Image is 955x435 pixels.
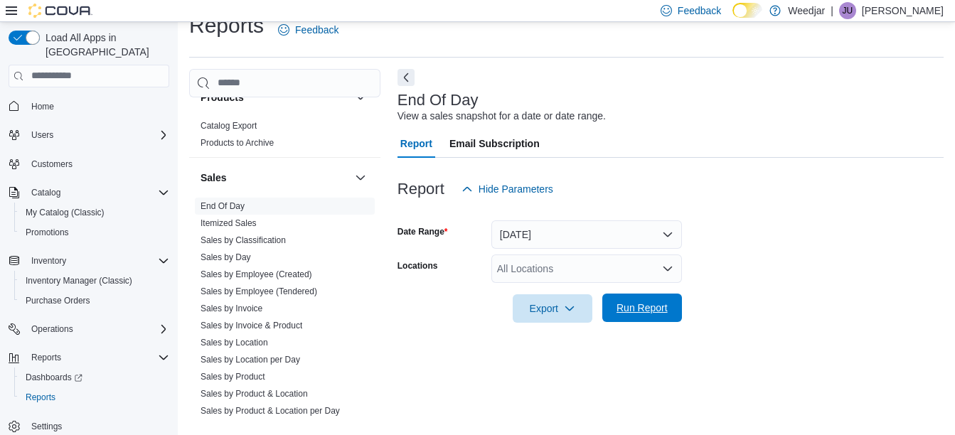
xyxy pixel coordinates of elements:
[201,286,317,297] span: Sales by Employee (Tendered)
[31,159,73,170] span: Customers
[14,291,175,311] button: Purchase Orders
[839,2,856,19] div: Jahmil Uttley
[201,303,262,314] span: Sales by Invoice
[26,321,79,338] button: Operations
[26,127,169,144] span: Users
[398,109,606,124] div: View a sales snapshot for a date or date range.
[201,286,317,296] a: Sales by Employee (Tendered)
[20,369,169,386] span: Dashboards
[201,120,257,131] span: Catalog Export
[201,269,312,280] span: Sales by Employee (Created)
[513,294,592,323] button: Export
[201,252,251,262] a: Sales by Day
[201,406,340,416] a: Sales by Product & Location per Day
[201,218,257,228] a: Itemized Sales
[201,337,268,348] span: Sales by Location
[31,323,73,335] span: Operations
[31,187,60,198] span: Catalog
[272,16,344,44] a: Feedback
[26,275,132,286] span: Inventory Manager (Classic)
[20,224,75,241] a: Promotions
[26,156,78,173] a: Customers
[14,367,175,387] a: Dashboards
[31,255,66,267] span: Inventory
[26,417,169,435] span: Settings
[201,252,251,263] span: Sales by Day
[201,320,302,331] span: Sales by Invoice & Product
[20,224,169,241] span: Promotions
[201,371,265,382] span: Sales by Product
[201,121,257,131] a: Catalog Export
[26,321,169,338] span: Operations
[26,372,82,383] span: Dashboards
[14,271,175,291] button: Inventory Manager (Classic)
[201,321,302,331] a: Sales by Invoice & Product
[28,4,92,18] img: Cova
[201,171,349,185] button: Sales
[201,338,268,348] a: Sales by Location
[201,235,286,245] a: Sales by Classification
[3,125,175,145] button: Users
[201,138,274,148] a: Products to Archive
[617,301,668,315] span: Run Report
[201,235,286,246] span: Sales by Classification
[40,31,169,59] span: Load All Apps in [GEOGRAPHIC_DATA]
[3,183,175,203] button: Catalog
[295,23,338,37] span: Feedback
[20,292,96,309] a: Purchase Orders
[3,319,175,339] button: Operations
[400,129,432,158] span: Report
[26,98,60,115] a: Home
[352,169,369,186] button: Sales
[662,263,673,274] button: Open list of options
[201,372,265,382] a: Sales by Product
[26,418,68,435] a: Settings
[26,207,105,218] span: My Catalog (Classic)
[788,2,825,19] p: Weedjar
[189,11,264,40] h1: Reports
[3,251,175,271] button: Inventory
[31,352,61,363] span: Reports
[201,90,349,104] button: Products
[3,96,175,117] button: Home
[31,421,62,432] span: Settings
[479,182,553,196] span: Hide Parameters
[201,200,245,212] span: End Of Day
[20,204,169,221] span: My Catalog (Classic)
[26,97,169,115] span: Home
[26,295,90,306] span: Purchase Orders
[26,252,72,269] button: Inventory
[398,181,444,198] h3: Report
[201,137,274,149] span: Products to Archive
[201,171,227,185] h3: Sales
[31,101,54,112] span: Home
[201,405,340,417] span: Sales by Product & Location per Day
[602,294,682,322] button: Run Report
[26,184,169,201] span: Catalog
[201,388,308,399] span: Sales by Product & Location
[201,422,297,434] span: Sales by Product per Day
[20,292,169,309] span: Purchase Orders
[678,4,721,18] span: Feedback
[26,184,66,201] button: Catalog
[201,304,262,313] a: Sales by Invoice
[456,175,559,203] button: Hide Parameters
[491,220,682,249] button: [DATE]
[20,272,138,289] a: Inventory Manager (Classic)
[189,117,380,157] div: Products
[352,89,369,106] button: Products
[20,369,88,386] a: Dashboards
[14,222,175,242] button: Promotions
[201,354,300,365] span: Sales by Location per Day
[521,294,584,323] span: Export
[449,129,540,158] span: Email Subscription
[14,203,175,222] button: My Catalog (Classic)
[26,349,67,366] button: Reports
[398,69,415,86] button: Next
[831,2,833,19] p: |
[843,2,853,19] span: JU
[201,423,297,433] a: Sales by Product per Day
[398,260,438,272] label: Locations
[398,92,479,109] h3: End Of Day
